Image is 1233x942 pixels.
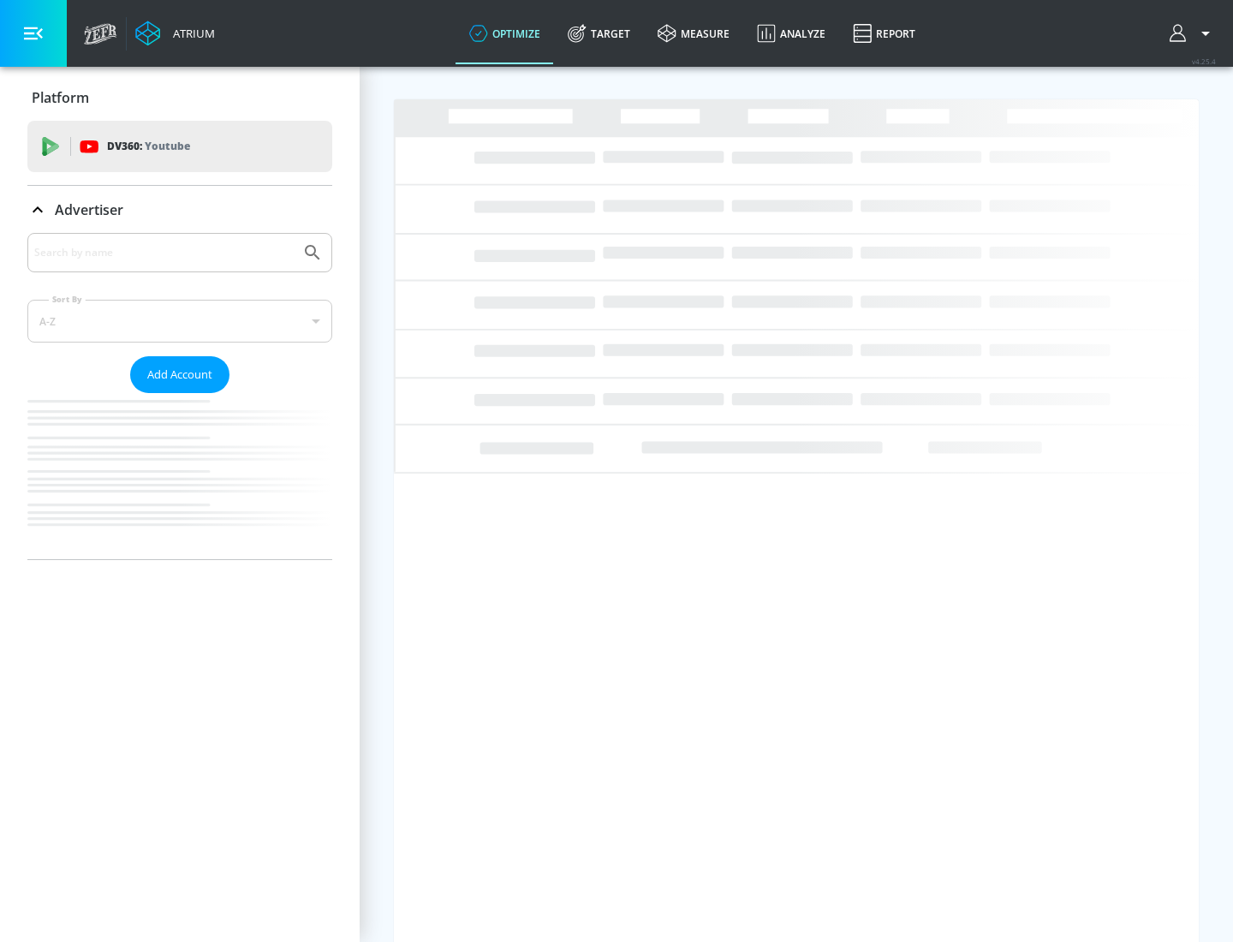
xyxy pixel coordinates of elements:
[456,3,554,64] a: optimize
[32,88,89,107] p: Platform
[644,3,743,64] a: measure
[135,21,215,46] a: Atrium
[130,356,229,393] button: Add Account
[27,300,332,343] div: A-Z
[27,393,332,559] nav: list of Advertiser
[27,186,332,234] div: Advertiser
[27,233,332,559] div: Advertiser
[34,241,294,264] input: Search by name
[49,294,86,305] label: Sort By
[554,3,644,64] a: Target
[1192,57,1216,66] span: v 4.25.4
[55,200,123,219] p: Advertiser
[743,3,839,64] a: Analyze
[27,121,332,172] div: DV360: Youtube
[145,137,190,155] p: Youtube
[107,137,190,156] p: DV360:
[839,3,929,64] a: Report
[166,26,215,41] div: Atrium
[147,365,212,385] span: Add Account
[27,74,332,122] div: Platform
